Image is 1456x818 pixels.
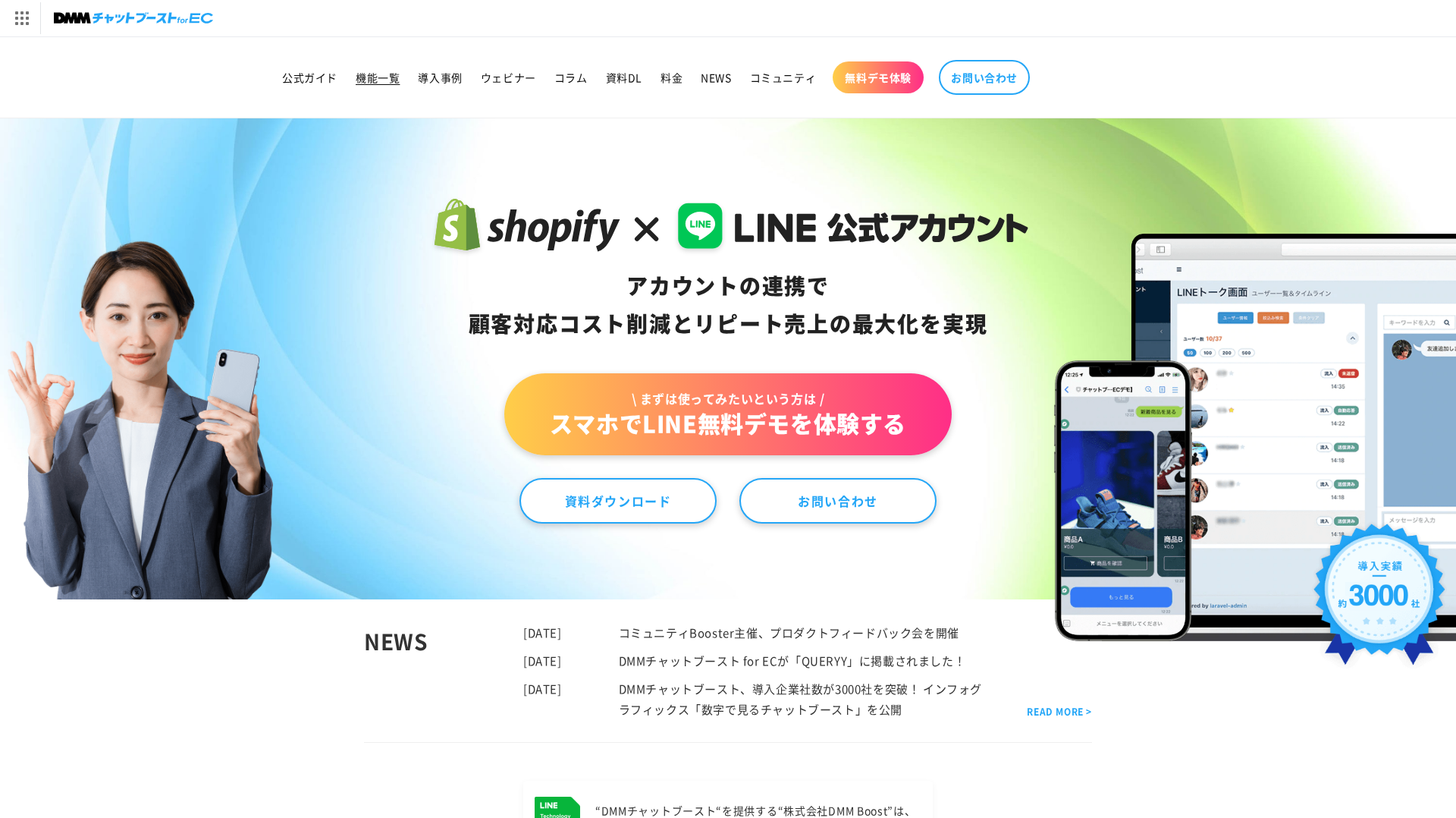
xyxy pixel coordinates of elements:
[1307,517,1452,683] img: 導入実績約3000社
[519,478,717,524] a: 資料ダウンロード
[845,71,912,84] span: 無料デモ体験
[951,71,1018,84] span: お問い合わせ
[409,61,471,93] a: 導入事例
[481,71,536,84] span: ウェビナー
[364,622,523,719] div: NEWS
[54,8,213,29] img: チャットブーストforEC
[1027,703,1092,720] a: READ MORE >
[739,478,937,524] a: お問い合わせ
[750,71,817,84] span: コミュニティ
[661,71,682,84] span: 料金
[619,625,959,640] a: コミュニティBooster主催、プロダクトフィードバック会を開催
[418,71,462,84] span: 導入事例
[282,71,337,84] span: 公式ガイド
[606,71,642,84] span: 資料DL
[833,61,924,93] a: 無料デモ体験
[619,653,966,669] a: DMMチャットブースト for ECが「QUERYY」に掲載されました！
[356,71,400,84] span: 機能一覧
[273,61,347,93] a: 公式ガイド
[692,61,740,93] a: NEWS
[554,71,588,84] span: コラム
[428,267,1029,343] div: アカウントの連携で 顧客対応コスト削減と リピート売上の 最大化を実現
[550,390,906,407] span: \ まずは使ってみたいという方は /
[701,71,731,84] span: NEWS
[619,681,982,717] a: DMMチャットブースト、導入企業社数が3000社を突破！ インフォグラフィックス「数字で見るチャットブースト」を公開
[523,625,562,640] time: [DATE]
[545,61,597,93] a: コラム
[472,61,545,93] a: ウェビナー
[523,653,562,669] time: [DATE]
[741,61,826,93] a: コミュニティ
[651,61,692,93] a: 料金
[347,61,409,93] a: 機能一覧
[939,60,1030,95] a: お問い合わせ
[523,681,562,697] time: [DATE]
[2,2,40,34] img: サービス
[597,61,651,93] a: 資料DL
[504,373,952,455] a: \ まずは使ってみたいという方は /スマホでLINE無料デモを体験する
